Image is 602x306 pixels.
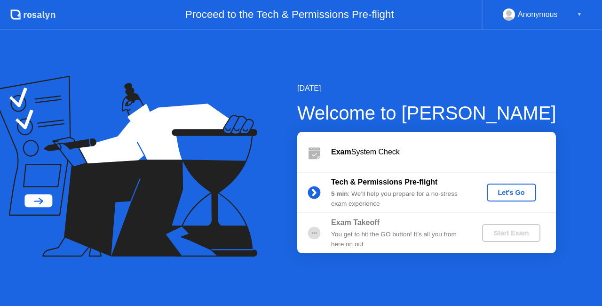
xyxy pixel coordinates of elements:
div: : We’ll help you prepare for a no-stress exam experience [331,189,467,209]
div: Anonymous [518,8,558,21]
b: Exam [331,148,351,156]
div: Start Exam [486,229,536,237]
div: System Check [331,146,556,158]
b: Tech & Permissions Pre-flight [331,178,437,186]
b: Exam Takeoff [331,218,380,226]
button: Start Exam [482,224,540,242]
div: ▼ [577,8,582,21]
div: [DATE] [297,83,556,94]
button: Let's Go [487,184,536,201]
div: Let's Go [491,189,532,196]
div: You get to hit the GO button! It’s all you from here on out [331,230,467,249]
div: Welcome to [PERSON_NAME] [297,99,556,127]
b: 5 min [331,190,348,197]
